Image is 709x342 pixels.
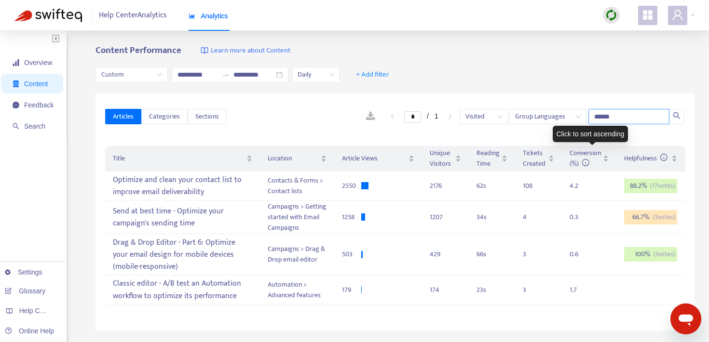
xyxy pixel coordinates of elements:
[13,80,19,87] span: container
[404,111,438,122] li: 1/1
[113,276,252,304] div: Classic editor - A/B test an Automation workflow to optimize its performance
[113,111,134,122] span: Articles
[430,212,461,223] div: 1207
[189,12,228,20] span: Analytics
[334,146,422,171] th: Article Views
[523,285,542,295] div: 3
[570,181,589,191] div: 4.2
[5,268,42,276] a: Settings
[624,210,677,224] div: 66.7 %
[14,9,82,22] img: Swifteq
[101,67,162,82] span: Custom
[24,122,45,130] span: Search
[260,234,334,276] td: Campaigns > Drag & Drop email editor
[298,67,334,82] span: Daily
[477,285,507,295] div: 23 s
[5,327,54,335] a: Online Help
[268,153,319,164] span: Location
[201,47,208,54] img: image-link
[515,109,581,124] span: Group Languages
[349,67,396,82] button: + Add filter
[553,126,628,142] div: Click to sort ascending
[642,9,654,21] span: appstore
[650,181,675,191] span: ( 17 votes)
[149,111,180,122] span: Categories
[430,249,461,260] div: 429
[105,146,260,171] th: Title
[95,43,181,58] b: Content Performance
[342,249,361,260] div: 503
[523,148,546,169] span: Tickets Created
[465,109,502,124] span: Visited
[427,112,429,120] span: /
[442,111,458,122] li: Next Page
[24,101,54,109] span: Feedback
[654,249,675,260] span: ( 1 votes)
[105,109,141,124] button: Articles
[672,9,683,21] span: user
[523,249,542,260] div: 3
[385,111,400,122] li: Previous Page
[113,153,245,164] span: Title
[477,249,507,260] div: 66 s
[515,146,562,171] th: Tickets Created
[390,114,395,119] span: left
[260,146,334,171] th: Location
[24,80,48,88] span: Content
[19,307,59,315] span: Help Centers
[342,212,361,223] div: 1258
[442,111,458,122] button: right
[653,212,675,223] span: ( 3 votes)
[13,102,19,108] span: message
[356,69,389,80] span: + Add filter
[670,303,701,334] iframe: Button to launch messaging window
[13,59,19,66] span: signal
[570,147,601,169] span: Conversion (%)
[342,285,361,295] div: 179
[605,9,617,21] img: sync.dc5367851b00ba804db3.png
[430,181,461,191] div: 2176
[141,109,188,124] button: Categories
[430,285,461,295] div: 174
[624,247,677,262] div: 100 %
[211,45,290,56] span: Learn more about Content
[624,179,677,193] div: 88.2 %
[624,153,668,164] span: Helpfulness
[24,59,52,66] span: Overview
[13,123,19,130] span: search
[99,6,167,25] span: Help Center Analytics
[570,285,589,295] div: 1.7
[385,111,400,122] button: left
[5,287,45,295] a: Glossary
[342,153,407,164] span: Article Views
[570,249,589,260] div: 0.6
[222,71,230,79] span: swap-right
[673,112,681,119] span: search
[113,172,252,200] div: Optimize and clean your contact list to improve email deliverability
[523,212,542,223] div: 4
[430,148,453,169] span: Unique Visitors
[422,146,468,171] th: Unique Visitors
[469,146,515,171] th: Reading Time
[189,13,195,19] span: area-chart
[113,235,252,275] div: Drag & Drop Editor - Part 6: Optimize your email design for mobile devices (mobile-responsive)
[477,212,507,223] div: 34 s
[195,111,219,122] span: Sections
[113,203,252,231] div: Send at best time - Optimize your campaign's sending time
[477,148,500,169] span: Reading Time
[260,171,334,201] td: Contacts & Forms > Contact lists
[188,109,227,124] button: Sections
[260,201,334,234] td: Campaigns > Getting started with Email Campaigns
[260,276,334,305] td: Automation > Advanced features
[201,45,290,56] a: Learn more about Content
[477,181,507,191] div: 62 s
[447,114,453,119] span: right
[222,71,230,79] span: to
[342,181,361,191] div: 2550
[523,181,542,191] div: 108
[570,212,589,223] div: 0.3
